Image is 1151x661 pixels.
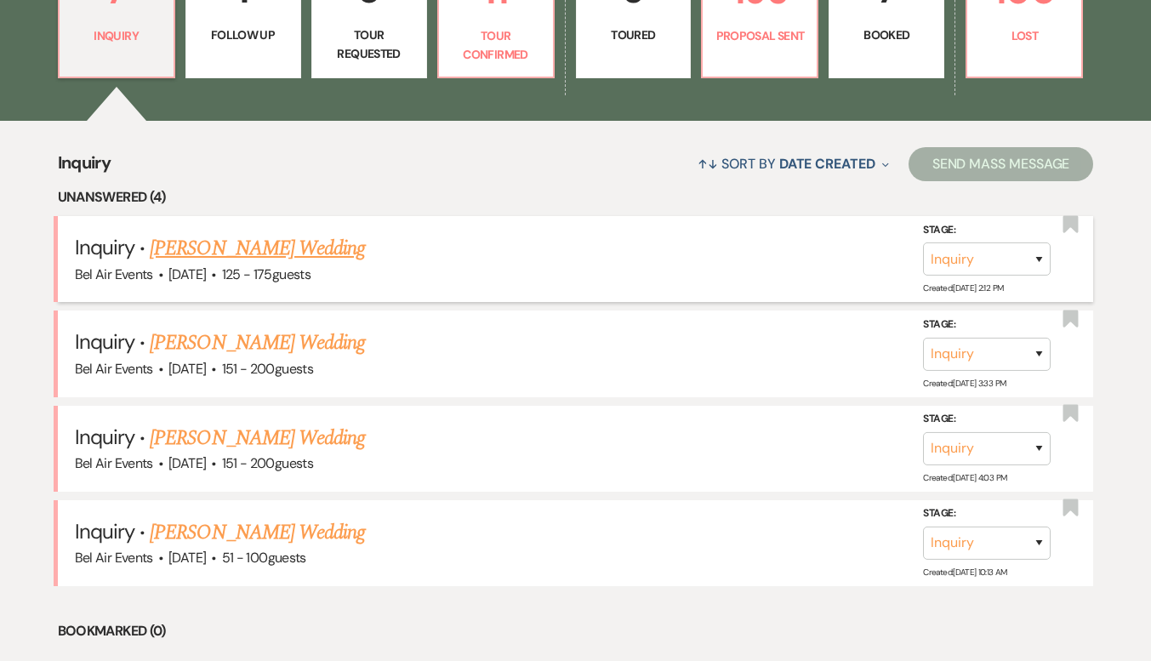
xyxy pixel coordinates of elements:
span: 125 - 175 guests [222,265,311,283]
label: Stage: [923,504,1051,523]
p: Toured [587,26,681,44]
span: Date Created [779,155,875,173]
span: [DATE] [168,549,206,567]
label: Stage: [923,316,1051,334]
p: Inquiry [70,26,163,45]
span: [DATE] [168,360,206,378]
p: Proposal Sent [713,26,806,45]
span: Bel Air Events [75,265,153,283]
span: 151 - 200 guests [222,360,313,378]
button: Sort By Date Created [691,141,895,186]
p: Tour Requested [322,26,416,64]
label: Stage: [923,410,1051,429]
span: Inquiry [58,150,111,186]
span: Inquiry [75,328,134,355]
p: Booked [840,26,933,44]
a: [PERSON_NAME] Wedding [150,233,365,264]
li: Bookmarked (0) [58,620,1094,642]
span: 151 - 200 guests [222,454,313,472]
span: Created: [DATE] 2:12 PM [923,282,1003,293]
span: Inquiry [75,234,134,260]
span: Bel Air Events [75,360,153,378]
p: Tour Confirmed [449,26,543,65]
span: Inquiry [75,518,134,544]
a: [PERSON_NAME] Wedding [150,328,365,358]
span: ↑↓ [698,155,718,173]
span: Created: [DATE] 10:13 AM [923,567,1006,578]
button: Send Mass Message [909,147,1094,181]
span: Bel Air Events [75,549,153,567]
p: Follow Up [197,26,290,44]
label: Stage: [923,221,1051,240]
span: Bel Air Events [75,454,153,472]
span: [DATE] [168,454,206,472]
a: [PERSON_NAME] Wedding [150,517,365,548]
p: Lost [977,26,1071,45]
span: [DATE] [168,265,206,283]
span: Created: [DATE] 3:33 PM [923,378,1006,389]
span: 51 - 100 guests [222,549,306,567]
a: [PERSON_NAME] Wedding [150,423,365,453]
span: Created: [DATE] 4:03 PM [923,472,1006,483]
li: Unanswered (4) [58,186,1094,208]
span: Inquiry [75,424,134,450]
